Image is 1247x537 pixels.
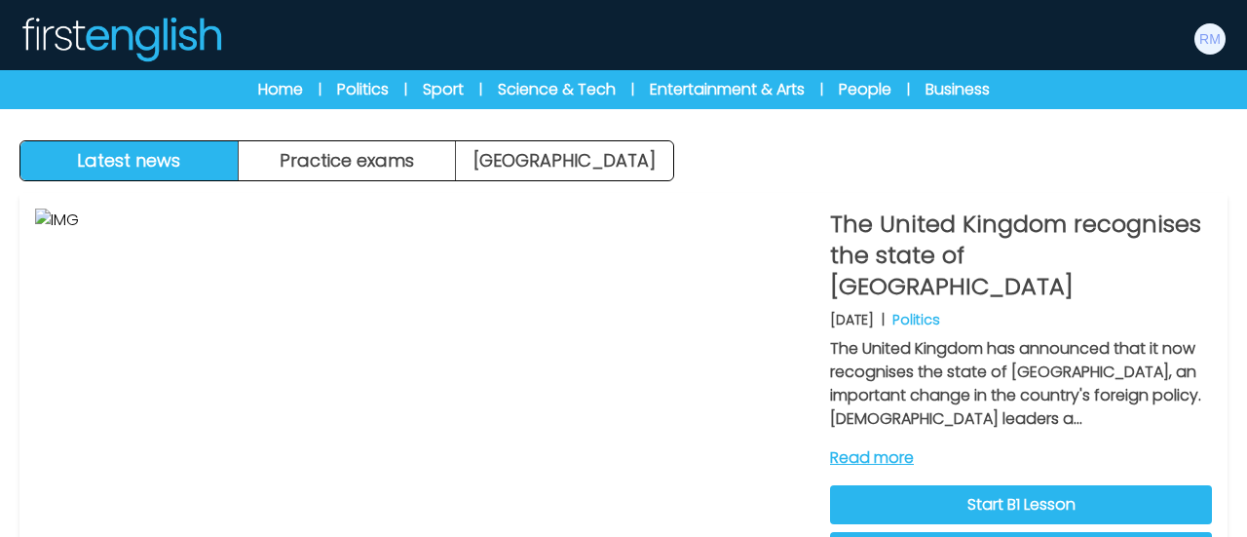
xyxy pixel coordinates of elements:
p: The United Kingdom has announced that it now recognises the state of [GEOGRAPHIC_DATA], an import... [830,337,1212,431]
span: | [907,80,910,99]
img: Rita Martella [1194,23,1226,55]
span: | [631,80,634,99]
a: Home [258,78,303,101]
span: | [820,80,823,99]
b: | [882,310,885,329]
a: Sport [423,78,464,101]
p: Politics [892,310,940,329]
span: | [479,80,482,99]
button: Latest news [20,141,239,180]
span: | [319,80,321,99]
span: | [404,80,407,99]
a: Read more [830,446,1212,470]
a: [GEOGRAPHIC_DATA] [456,141,673,180]
a: People [839,78,891,101]
a: Start B1 Lesson [830,485,1212,524]
a: Science & Tech [498,78,616,101]
p: The United Kingdom recognises the state of [GEOGRAPHIC_DATA] [830,209,1212,302]
button: Practice exams [239,141,457,180]
a: Entertainment & Arts [650,78,805,101]
img: Logo [19,16,222,62]
a: Politics [337,78,389,101]
p: [DATE] [830,310,874,329]
a: Business [926,78,990,101]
